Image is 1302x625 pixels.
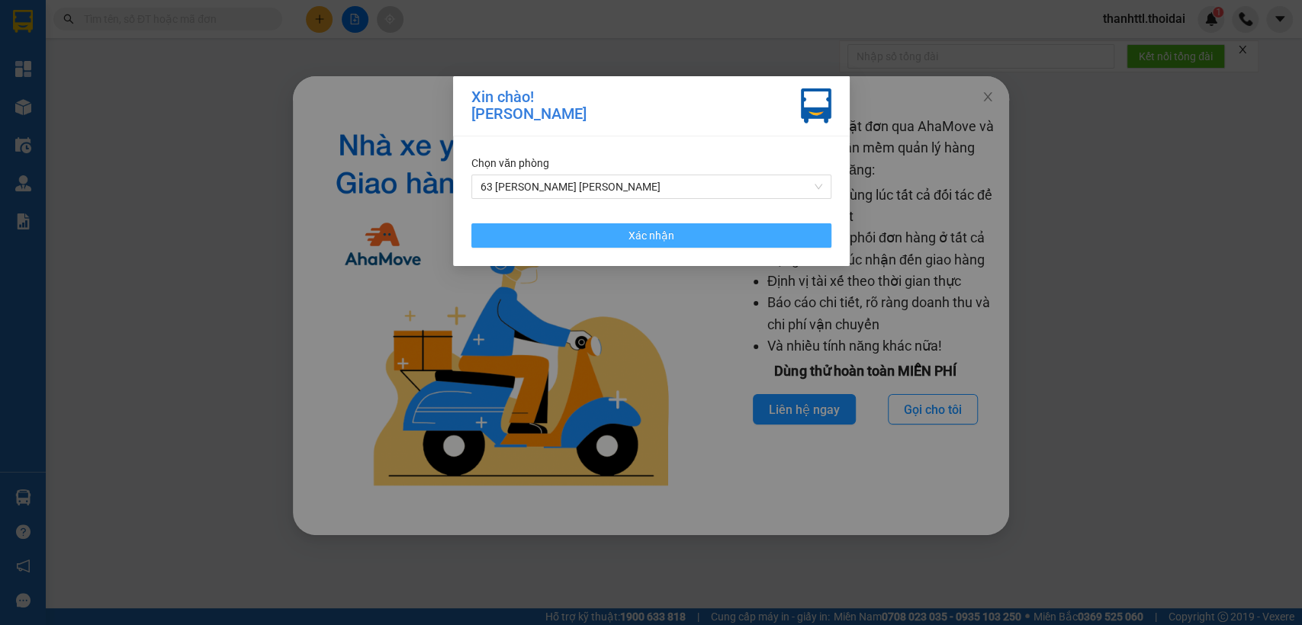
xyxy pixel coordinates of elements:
[481,175,822,198] span: 63 Trần Quang Tặng
[628,227,674,244] span: Xác nhận
[471,155,831,171] div: Chọn văn phòng
[471,223,831,248] button: Xác nhận
[471,88,587,123] div: Xin chào! [PERSON_NAME]
[801,88,831,123] img: vxr-icon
